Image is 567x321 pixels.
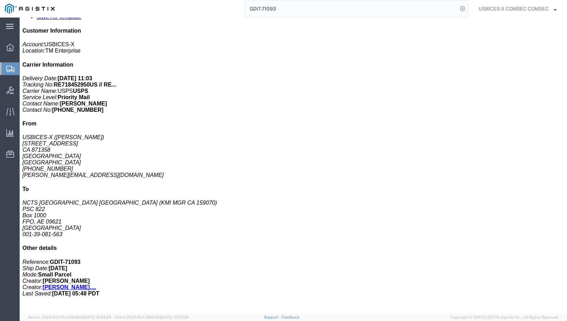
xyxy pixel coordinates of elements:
[83,315,111,319] span: [DATE] 12:29:29
[282,315,299,319] a: Feedback
[479,5,549,13] span: USBICES-X COMSEC COMSEC
[264,315,282,319] a: Support
[28,315,111,319] span: Server: 2025.16.0-1ffcc23b9e2
[20,18,567,314] iframe: FS Legacy Container
[478,5,557,13] button: USBICES-X COMSEC COMSEC
[160,315,189,319] span: [DATE] 12:25:34
[451,314,559,320] span: Copyright © [DATE]-[DATE] Agistix Inc., All Rights Reserved
[5,4,55,14] img: logo
[244,0,458,17] input: Search for shipment number, reference number
[114,315,189,319] span: Client: 2025.16.0-1592391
